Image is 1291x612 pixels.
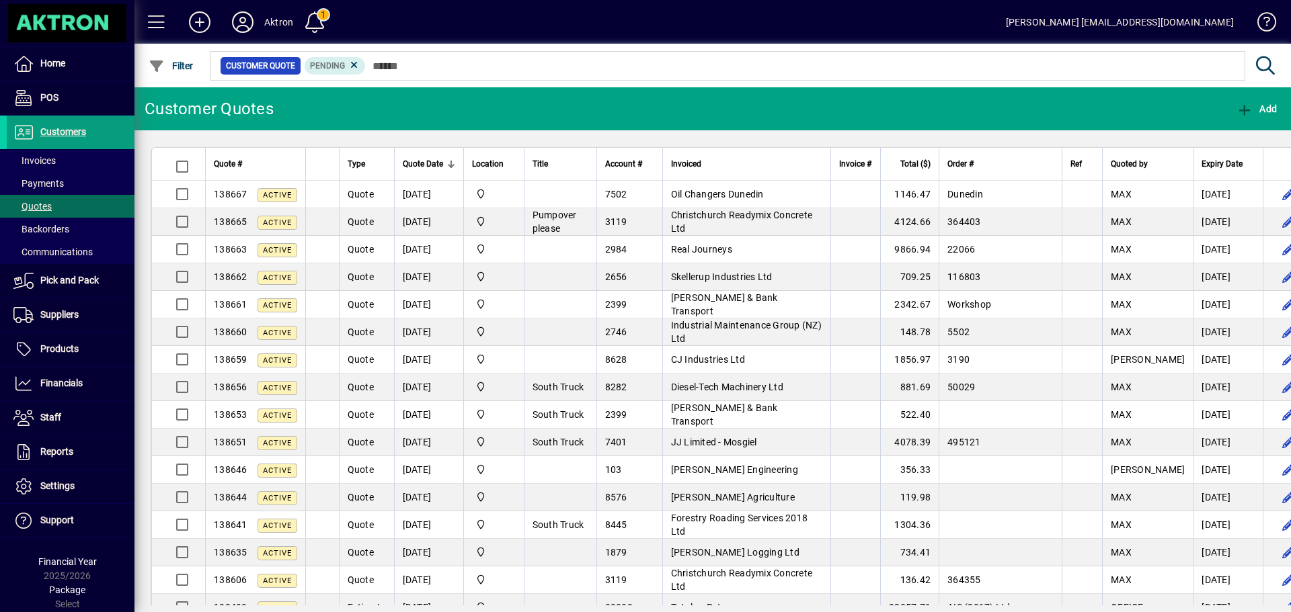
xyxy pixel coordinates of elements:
[214,244,247,255] span: 138663
[880,401,939,429] td: 522.40
[40,275,99,286] span: Pick and Pack
[1193,374,1263,401] td: [DATE]
[880,374,939,401] td: 881.69
[1070,157,1094,171] div: Ref
[394,484,463,511] td: [DATE]
[214,519,247,530] span: 138641
[880,236,939,263] td: 9866.94
[7,435,134,469] a: Reports
[348,464,374,475] span: Quote
[605,492,627,502] span: 8576
[7,401,134,435] a: Staff
[263,191,292,200] span: Active
[533,409,584,420] span: South Truck
[264,11,293,33] div: Aktron
[214,437,247,447] span: 138651
[263,246,292,255] span: Active
[1193,318,1263,346] td: [DATE]
[40,126,86,137] span: Customers
[1111,382,1132,392] span: MAX
[13,224,69,234] span: Backorders
[671,354,745,365] span: CJ Industries Ltd
[671,402,778,427] span: [PERSON_NAME] & Bank Transport
[880,181,939,208] td: 1146.47
[1193,346,1263,374] td: [DATE]
[305,57,366,75] mat-chip: Pending Status: Pending
[1193,484,1263,511] td: [DATE]
[605,464,622,475] span: 103
[947,382,975,392] span: 50029
[214,464,247,475] span: 138646
[1111,326,1132,337] span: MAX
[7,470,134,503] a: Settings
[1111,492,1132,502] span: MAX
[880,208,939,236] td: 4124.66
[13,155,56,166] span: Invoices
[605,437,627,447] span: 7401
[1111,574,1132,585] span: MAX
[1193,566,1263,594] td: [DATE]
[214,189,247,200] span: 138667
[38,556,97,567] span: Financial Year
[472,517,516,532] span: Central
[348,157,365,171] span: Type
[671,464,798,475] span: [PERSON_NAME] Engineering
[947,326,970,337] span: 5502
[605,382,627,392] span: 8282
[263,411,292,420] span: Active
[605,574,627,585] span: 3119
[178,10,221,34] button: Add
[348,437,374,447] span: Quote
[40,309,79,320] span: Suppliers
[472,380,516,394] span: Central
[348,271,374,282] span: Quote
[263,494,292,502] span: Active
[947,271,981,282] span: 116803
[214,409,247,420] span: 138653
[472,324,516,339] span: Central
[7,298,134,332] a: Suppliers
[605,244,627,255] span: 2984
[263,356,292,365] span: Active
[348,216,374,227] span: Quote
[472,242,516,257] span: Central
[880,566,939,594] td: 136.42
[472,214,516,229] span: Central
[348,409,374,420] span: Quote
[671,547,799,558] span: [PERSON_NAME] Logging Ltd
[947,299,991,310] span: Workshop
[1193,429,1263,456] td: [DATE]
[947,189,983,200] span: Dunedin
[605,326,627,337] span: 2746
[880,511,939,539] td: 1304.36
[348,382,374,392] span: Quote
[263,273,292,282] span: Active
[214,492,247,502] span: 138644
[605,354,627,365] span: 8628
[671,157,822,171] div: Invoiced
[214,326,247,337] span: 138660
[1237,103,1277,114] span: Add
[263,466,292,475] span: Active
[348,492,374,502] span: Quote
[263,218,292,227] span: Active
[214,382,247,392] span: 138656
[671,437,757,447] span: JJ Limited - Mosgiel
[394,263,463,291] td: [DATE]
[880,484,939,511] td: 119.98
[671,320,822,344] span: Industrial Maintenance Group (NZ) Ltd
[13,201,52,212] span: Quotes
[348,574,374,585] span: Quote
[605,157,654,171] div: Account #
[1193,539,1263,566] td: [DATE]
[1193,181,1263,208] td: [DATE]
[394,566,463,594] td: [DATE]
[214,547,247,558] span: 138635
[145,98,274,120] div: Customer Quotes
[7,195,134,218] a: Quotes
[1202,157,1243,171] span: Expiry Date
[40,515,74,525] span: Support
[947,216,981,227] span: 364403
[348,547,374,558] span: Quote
[880,456,939,484] td: 356.33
